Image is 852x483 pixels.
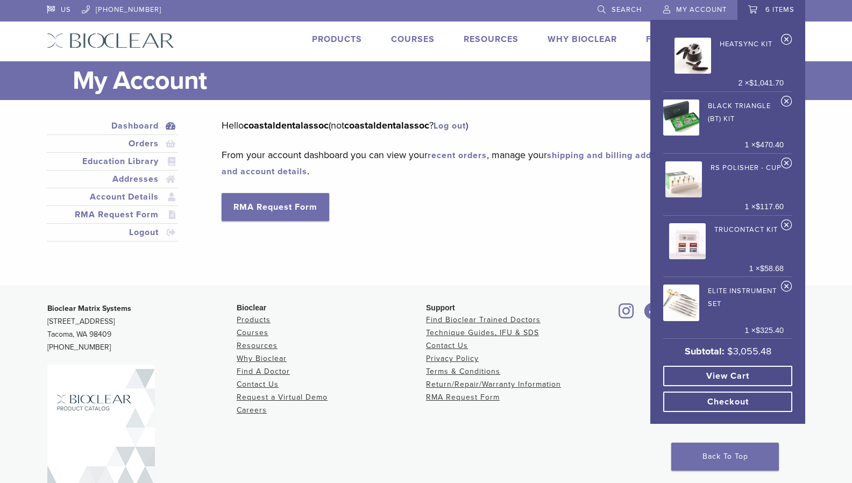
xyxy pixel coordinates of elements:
span: $ [749,79,754,87]
span: 6 items [765,5,794,14]
a: RMA Request Form [426,393,500,402]
span: 1 × [745,201,784,213]
a: Log out [434,120,466,131]
bdi: 1,041.70 [749,79,784,87]
a: Return/Repair/Warranty Information [426,380,561,389]
a: Find Bioclear Trained Doctors [426,315,541,324]
a: Find A Doctor [237,367,290,376]
a: recent orders [428,150,487,161]
a: Courses [391,34,435,45]
a: Remove Black Triangle (BT) Kit from cart [781,95,792,111]
a: Request a Virtual Demo [237,393,328,402]
strong: Bioclear Matrix Systems [47,304,131,313]
a: Resources [237,341,278,350]
a: shipping and billing addresses [547,150,680,161]
a: Contact Us [237,380,279,389]
a: Addresses [49,173,176,186]
a: Resources [464,34,519,45]
strong: coastaldentalassoc [344,119,429,131]
strong: Subtotal: [685,345,725,357]
a: Checkout [663,392,792,412]
p: [STREET_ADDRESS] Tacoma, WA 98409 [PHONE_NUMBER] [47,302,237,354]
a: RMA Request Form [49,208,176,221]
p: Hello (not ? ) [222,117,789,133]
span: $ [760,264,764,273]
span: 2 × [739,77,784,89]
a: Technique Guides, IFU & SDS [426,328,539,337]
a: Remove RS Polisher - Cup from cart [781,157,792,173]
a: Back To Top [671,443,779,471]
img: HeatSync Kit [674,38,711,74]
a: Bioclear [615,309,638,320]
img: TruContact Kit [669,223,705,259]
bdi: 470.40 [756,140,784,149]
span: 1 × [745,325,784,337]
a: Careers [237,406,267,415]
nav: Account pages [47,117,178,254]
a: Privacy Policy [426,354,479,363]
bdi: 3,055.48 [727,345,771,357]
a: Account Details [49,190,176,203]
span: $ [727,345,733,357]
a: View cart [663,366,792,386]
a: Contact Us [426,341,468,350]
span: Bioclear [237,303,266,312]
span: 1 × [745,139,784,151]
p: From your account dashboard you can view your , manage your , and . [222,147,789,179]
bdi: 117.60 [756,202,784,211]
bdi: 325.40 [756,326,784,335]
a: Education Library [49,155,176,168]
a: Why Bioclear [237,354,287,363]
img: Elite Instrument Set [663,285,699,321]
a: Bioclear [640,309,665,320]
a: Dashboard [49,119,176,132]
a: Why Bioclear [548,34,617,45]
span: My Account [676,5,727,14]
a: Remove TruContact Kit from cart [781,219,792,235]
span: Search [612,5,642,14]
span: 1 × [749,263,784,275]
span: $ [756,326,760,335]
img: Bioclear [47,33,174,48]
a: TruContact Kit [669,220,777,259]
a: Logout [49,226,176,239]
a: Orders [49,137,176,150]
bdi: 58.68 [760,264,784,273]
a: Products [237,315,271,324]
a: Find A Doctor [646,34,718,45]
img: Black Triangle (BT) Kit [663,100,699,136]
h1: My Account [73,61,805,100]
span: $ [756,140,760,149]
span: Support [426,303,455,312]
a: HeatSync Kit [674,34,772,74]
strong: coastaldentalassoc [244,119,329,131]
img: RS Polisher - Cup [665,161,701,197]
span: $ [756,202,760,211]
a: RS Polisher - Cup [665,158,781,197]
a: Courses [237,328,268,337]
a: Remove Elite Instrument Set from cart [781,280,792,296]
a: Products [312,34,362,45]
a: Terms & Conditions [426,367,500,376]
a: Elite Instrument Set [663,281,784,321]
a: Remove HeatSync Kit from cart [781,33,792,49]
a: RMA Request Form [222,193,329,221]
a: Black Triangle (BT) Kit [663,96,784,136]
